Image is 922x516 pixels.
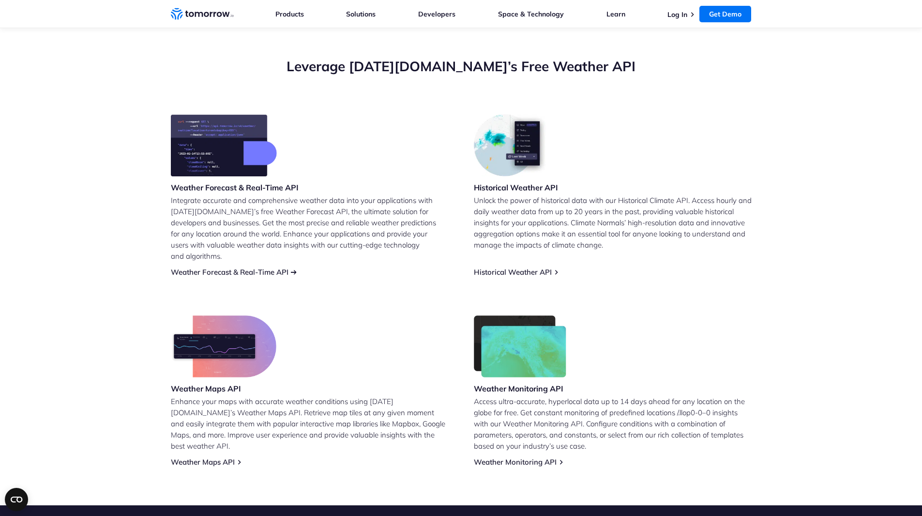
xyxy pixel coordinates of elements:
[171,383,276,394] h3: Weather Maps API
[171,7,234,21] a: Home link
[606,10,625,18] a: Learn
[699,6,751,22] a: Get Demo
[171,267,288,277] a: Weather Forecast & Real-Time API
[474,267,552,277] a: Historical Weather API
[5,488,28,511] button: Open CMP widget
[171,57,752,76] h2: Leverage [DATE][DOMAIN_NAME]’s Free Weather API
[667,10,687,19] a: Log In
[474,383,567,394] h3: Weather Monitoring API
[171,195,449,262] p: Integrate accurate and comprehensive weather data into your applications with [DATE][DOMAIN_NAME]...
[171,457,235,467] a: Weather Maps API
[171,396,449,452] p: Enhance your maps with accurate weather conditions using [DATE][DOMAIN_NAME]’s Weather Maps API. ...
[474,396,752,452] p: Access ultra-accurate, hyperlocal data up to 14 days ahead for any location on the globe for free...
[171,182,299,193] h3: Weather Forecast & Real-Time API
[275,10,304,18] a: Products
[498,10,564,18] a: Space & Technology
[474,195,752,250] p: Unlock the power of historical data with our Historical Climate API. Access hourly and daily weat...
[346,10,376,18] a: Solutions
[474,457,557,467] a: Weather Monitoring API
[474,182,558,193] h3: Historical Weather API
[418,10,455,18] a: Developers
